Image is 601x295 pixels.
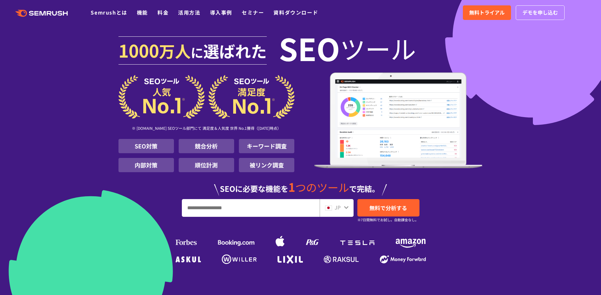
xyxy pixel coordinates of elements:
[182,199,319,217] input: URL、キーワードを入力してください
[522,9,558,17] span: デモを申し込む
[239,139,294,153] li: キーワード調査
[273,9,318,16] a: 資料ダウンロード
[295,179,349,195] span: つのツール
[203,39,267,62] span: 選ばれた
[159,39,191,62] span: 万人
[118,158,174,172] li: 内部対策
[118,119,295,139] div: ※ [DOMAIN_NAME] SEOツール部門にて 満足度＆人気度 世界 No.1獲得（[DATE]時点）
[191,43,203,61] span: に
[118,37,159,63] span: 1000
[516,5,565,20] a: デモを申し込む
[239,158,294,172] li: 被リンク調査
[357,199,419,217] a: 無料で分析する
[210,9,232,16] a: 導入事例
[137,9,148,16] a: 機能
[118,175,483,196] div: SEOに必要な機能を
[118,139,174,153] li: SEO対策
[369,204,407,212] span: 無料で分析する
[340,35,416,61] span: ツール
[157,9,169,16] a: 料金
[242,9,264,16] a: セミナー
[179,158,234,172] li: 順位計測
[91,9,127,16] a: Semrushとは
[179,139,234,153] li: 競合分析
[469,9,505,17] span: 無料トライアル
[463,5,511,20] a: 無料トライアル
[279,35,340,61] span: SEO
[357,217,419,223] small: ※7日間無料でお試し。自動課金なし。
[335,204,341,211] span: JP
[349,183,380,194] span: で完結。
[288,178,295,195] span: 1
[178,9,200,16] a: 活用方法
